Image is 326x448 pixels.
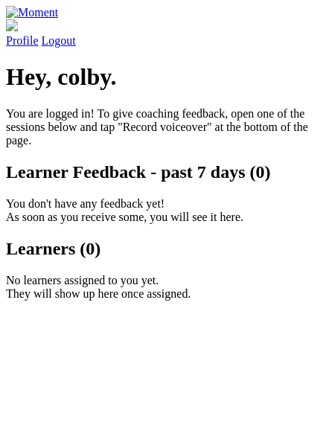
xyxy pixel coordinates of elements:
h1: Hey, colby. [6,63,320,91]
img: Moment [6,6,58,19]
p: No learners assigned to you yet. They will show up here once assigned. [6,274,320,301]
h2: Learner Feedback - past 7 days (0) [6,162,320,182]
p: You are logged in! To give coaching feedback, open one of the sessions below and tap "Record voic... [6,107,320,147]
img: default_avatar-b4e2223d03051bc43aaaccfb402a43260a3f17acc7fafc1603fdf008d6cba3c9.png [6,19,18,31]
a: Logout [42,34,76,47]
h2: Learners (0) [6,239,320,259]
p: You don't have any feedback yet! As soon as you receive some, you will see it here. [6,197,320,224]
a: Profile [6,19,320,47]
